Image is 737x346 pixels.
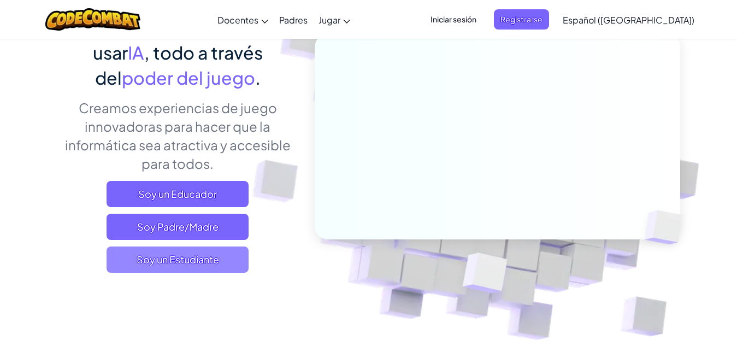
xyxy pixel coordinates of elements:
span: , todo a través del [95,42,263,89]
a: Docentes [212,5,274,34]
button: Iniciar sesión [424,9,483,30]
span: Docentes [217,14,258,26]
a: Jugar [313,5,356,34]
span: . [255,67,261,89]
span: poder del juego [122,67,255,89]
span: IA [128,42,144,63]
a: Soy Padre/Madre [107,214,249,240]
button: Soy un Estudiante [107,247,249,273]
img: Overlap cubes [626,187,708,267]
span: Español ([GEOGRAPHIC_DATA]) [563,14,694,26]
button: Registrarse [494,9,549,30]
img: Overlap cubes [435,230,533,320]
p: Creamos experiencias de juego innovadoras para hacer que la informática sea atractiva y accesible... [57,98,298,173]
a: Soy un Educador [107,181,249,207]
a: Padres [274,5,313,34]
img: CodeCombat logo [45,8,141,31]
span: Jugar [319,14,340,26]
a: Español ([GEOGRAPHIC_DATA]) [557,5,700,34]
